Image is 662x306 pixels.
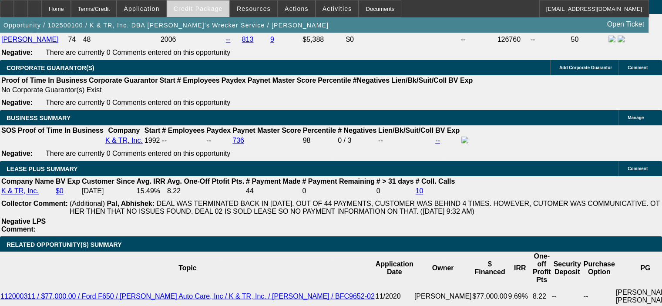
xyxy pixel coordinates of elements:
span: Application [124,5,159,12]
img: facebook-icon.png [461,136,468,143]
a: -- [226,36,231,43]
span: Credit Package [174,5,223,12]
td: $0 [346,35,460,44]
b: # Employees [162,127,205,134]
b: # Payment Remaining [302,178,374,185]
th: IRR [507,252,532,284]
b: Pal, Abhishek: [107,200,155,207]
td: 74 [67,35,81,44]
b: Paydex [222,77,246,84]
a: 10 [416,187,423,195]
span: Resources [237,5,271,12]
td: -- [378,136,434,145]
a: 736 [232,137,244,144]
th: Purchase Option [583,252,615,284]
span: CORPORATE GUARANTOR(S) [7,64,94,71]
b: Company [108,127,140,134]
b: BV Exp [435,127,460,134]
th: One-off Profit Pts [532,252,551,284]
span: RELATED OPPORTUNITY(S) SUMMARY [7,241,121,248]
td: 0 [376,187,414,195]
span: 2006 [161,36,176,43]
th: SOS [1,126,17,135]
span: Comment [628,65,648,70]
div: 0 / 3 [338,137,376,145]
a: K & TR, Inc. [105,137,143,144]
span: LEASE PLUS SUMMARY [7,165,78,172]
b: Collector Comment: [1,200,68,207]
a: [PERSON_NAME] [1,36,59,43]
b: Negative: [1,49,33,56]
span: DEAL WAS TERMINATED BACK IN [DATE]. OUT OF 44 PAYMENTS, CUSTOMER WAS BEHIND 4 TIMES. HOWEVER, CUT... [70,200,660,215]
th: Security Deposit [551,252,583,284]
span: BUSINESS SUMMARY [7,114,71,121]
th: Proof of Time In Business [17,126,104,135]
b: Start [144,127,160,134]
b: Negative: [1,150,33,157]
span: (Additional) [70,200,105,207]
th: Proof of Time In Business [1,76,87,85]
td: 8.22 [167,187,245,195]
b: Company Name [1,178,54,185]
td: 50 [570,35,607,44]
th: Application Date [375,252,414,284]
a: $0 [56,187,64,195]
b: Lien/Bk/Suit/Coll [391,77,447,84]
b: # Negatives [338,127,376,134]
img: linkedin-icon.png [618,35,625,42]
td: No Corporate Guarantor(s) Exist [1,86,477,94]
a: 813 [242,36,254,43]
b: Paydex [206,127,231,134]
b: Paynet Master Score [248,77,316,84]
span: There are currently 0 Comments entered on this opportunity [46,99,230,106]
td: 0 [302,187,375,195]
b: BV Exp [56,178,80,185]
b: Paynet Master Score [232,127,301,134]
button: Actions [278,0,315,17]
td: 44 [245,187,301,195]
td: $5,388 [302,35,345,44]
b: #Negatives [353,77,390,84]
a: 9 [270,36,274,43]
span: There are currently 0 Comments entered on this opportunity [46,49,230,56]
button: Activities [316,0,359,17]
a: K & TR, Inc. [1,187,39,195]
a: Open Ticket [604,17,648,32]
span: Actions [285,5,309,12]
b: Corporate Guarantor [89,77,158,84]
td: -- [530,35,570,44]
span: Manage [628,115,644,120]
a: -- [435,137,440,144]
b: Negative: [1,99,33,106]
span: -- [162,137,167,144]
img: facebook-icon.png [608,35,615,42]
span: Add Corporate Guarantor [559,65,612,70]
b: # > 31 days [376,178,414,185]
b: # Coll. Calls [416,178,455,185]
b: Start [159,77,175,84]
span: Comment [628,166,648,171]
b: Percentile [303,127,336,134]
td: [DATE] [81,187,135,195]
b: Lien/Bk/Suit/Coll [378,127,433,134]
td: 48 [83,35,159,44]
b: # Employees [177,77,220,84]
td: 126760 [497,35,529,44]
span: There are currently 0 Comments entered on this opportunity [46,150,230,157]
button: Credit Package [167,0,229,17]
td: 15.49% [136,187,166,195]
b: Avg. IRR [137,178,165,185]
th: Owner [414,252,472,284]
span: Activities [323,5,352,12]
b: Negative LPS Comment: [1,217,46,232]
b: Customer Since [82,178,135,185]
span: Opportunity / 102500100 / K & TR, Inc. DBA [PERSON_NAME]'s Wrecker Service / [PERSON_NAME] [3,22,329,29]
b: BV Exp [448,77,473,84]
td: 1992 [144,136,161,145]
b: Avg. One-Off Ptofit Pts. [167,178,244,185]
button: Resources [230,0,277,17]
th: $ Financed [472,252,507,284]
td: -- [206,136,231,145]
div: 98 [303,137,336,145]
button: Application [117,0,166,17]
